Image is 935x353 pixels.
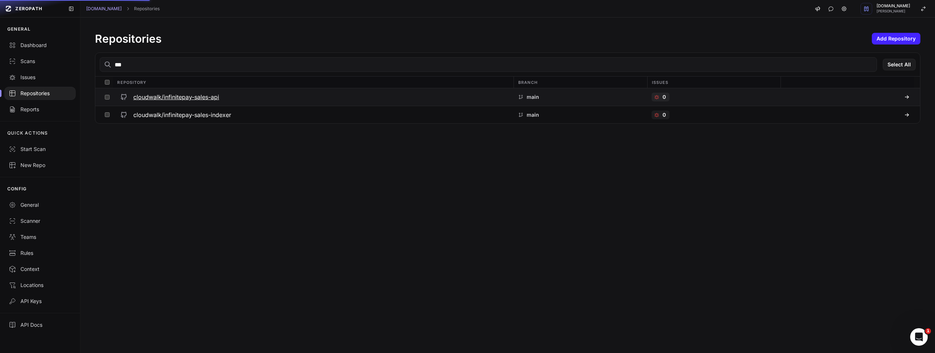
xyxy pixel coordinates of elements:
[95,88,920,106] div: cloudwalk/infinitepay-sales-api main 0
[9,298,71,305] div: API Keys
[9,146,71,153] div: Start Scan
[9,321,71,329] div: API Docs
[925,328,931,334] span: 1
[7,26,31,32] p: GENERAL
[9,58,71,65] div: Scans
[86,6,122,12] a: [DOMAIN_NAME]
[647,77,781,88] div: Issues
[113,88,514,106] button: cloudwalk/infinitepay-sales-api
[872,33,920,44] button: Add Repository
[113,106,514,123] button: cloudwalk/infinitepay-sales-indexer
[7,130,48,136] p: QUICK ACTIONS
[113,77,514,88] div: Repository
[15,6,42,12] span: ZEROPATH
[9,42,71,49] div: Dashboard
[9,282,71,289] div: Locations
[9,201,71,209] div: General
[125,6,130,11] svg: chevron right,
[3,3,62,15] a: ZEROPATH
[133,110,231,119] h3: cloudwalk/infinitepay-sales-indexer
[133,93,219,101] h3: cloudwalk/infinitepay-sales-api
[9,162,71,169] div: New Repo
[527,111,539,119] p: main
[9,265,71,273] div: Context
[9,90,71,97] div: Repositories
[910,328,928,346] iframe: Intercom live chat
[9,106,71,113] div: Reports
[9,233,71,241] div: Teams
[527,93,539,101] p: main
[877,9,910,13] span: [PERSON_NAME]
[514,77,647,88] div: Branch
[663,111,666,119] p: 0
[9,74,71,81] div: Issues
[134,6,160,12] a: Repositories
[877,4,910,8] span: [DOMAIN_NAME]
[9,217,71,225] div: Scanner
[7,186,27,192] p: CONFIG
[95,106,920,123] div: cloudwalk/infinitepay-sales-indexer main 0
[86,6,160,12] nav: breadcrumb
[95,32,161,45] h1: Repositories
[663,93,666,101] p: 0
[883,59,916,70] button: Select All
[9,249,71,257] div: Rules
